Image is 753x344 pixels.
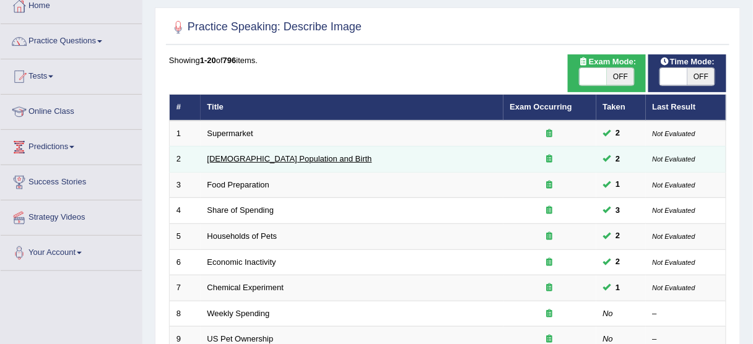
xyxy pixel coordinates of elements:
[169,18,362,37] h2: Practice Speaking: Describe Image
[1,130,142,161] a: Predictions
[207,205,274,215] a: Share of Spending
[170,147,201,173] td: 2
[653,233,695,240] small: Not Evaluated
[574,56,641,69] span: Exam Mode:
[510,102,572,111] a: Exam Occurring
[687,68,715,85] span: OFF
[611,127,625,140] span: You can still take this question
[603,334,614,343] em: No
[603,309,614,318] em: No
[607,68,634,85] span: OFF
[1,59,142,90] a: Tests
[646,95,726,121] th: Last Result
[169,54,726,66] div: Showing of items.
[653,181,695,189] small: Not Evaluated
[611,282,625,295] span: You can still take this question
[510,257,590,269] div: Exam occurring question
[596,95,646,121] th: Taken
[170,121,201,147] td: 1
[510,128,590,140] div: Exam occurring question
[207,180,269,189] a: Food Preparation
[207,231,277,241] a: Households of Pets
[170,224,201,250] td: 5
[170,198,201,224] td: 4
[510,153,590,165] div: Exam occurring question
[653,155,695,163] small: Not Evaluated
[510,308,590,320] div: Exam occurring question
[200,56,216,65] b: 1-20
[510,205,590,217] div: Exam occurring question
[655,56,720,69] span: Time Mode:
[170,172,201,198] td: 3
[611,204,625,217] span: You can still take this question
[201,95,503,121] th: Title
[207,257,276,267] a: Economic Inactivity
[653,207,695,214] small: Not Evaluated
[170,301,201,327] td: 8
[223,56,237,65] b: 796
[170,249,201,275] td: 6
[611,256,625,269] span: You can still take this question
[611,153,625,166] span: You can still take this question
[207,283,284,292] a: Chemical Experiment
[207,334,274,343] a: US Pet Ownership
[1,24,142,55] a: Practice Questions
[653,130,695,137] small: Not Evaluated
[207,309,270,318] a: Weekly Spending
[611,178,625,191] span: You can still take this question
[653,284,695,291] small: Not Evaluated
[653,259,695,266] small: Not Evaluated
[1,95,142,126] a: Online Class
[207,154,372,163] a: [DEMOGRAPHIC_DATA] Population and Birth
[1,236,142,267] a: Your Account
[568,54,646,92] div: Show exams occurring in exams
[170,275,201,301] td: 7
[653,308,720,320] div: –
[510,231,590,243] div: Exam occurring question
[207,129,253,138] a: Supermarket
[1,200,142,231] a: Strategy Videos
[611,230,625,243] span: You can still take this question
[510,179,590,191] div: Exam occurring question
[170,95,201,121] th: #
[1,165,142,196] a: Success Stories
[510,282,590,294] div: Exam occurring question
